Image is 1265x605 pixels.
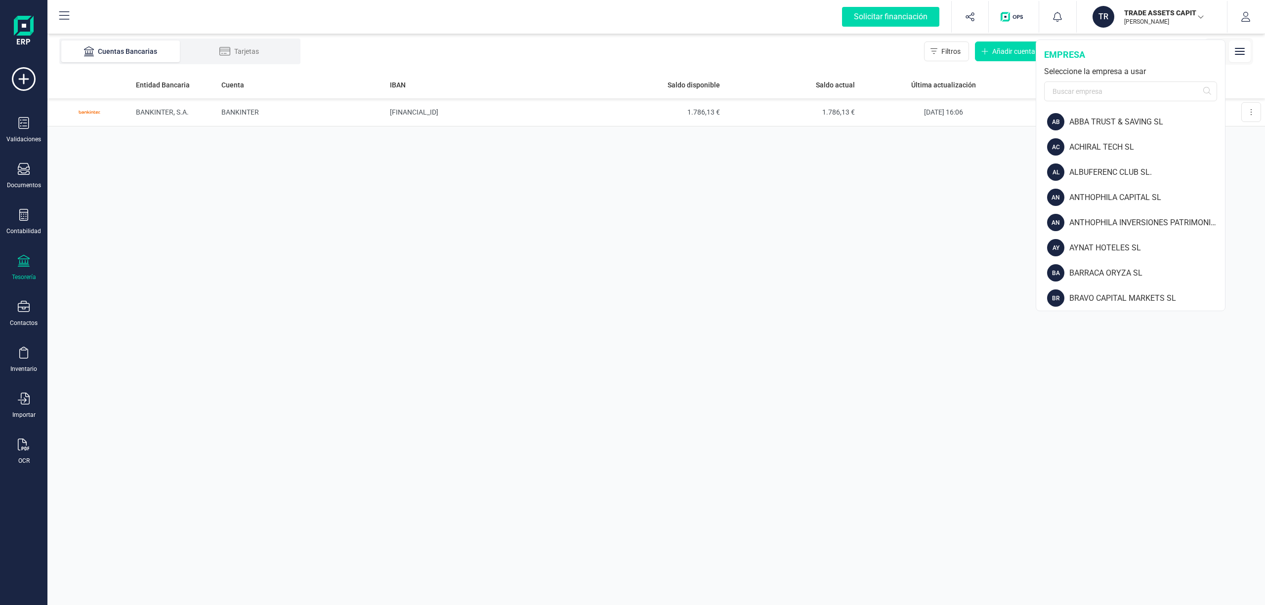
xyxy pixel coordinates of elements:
img: Imagen de BANKINTER, S.A. [75,97,104,127]
button: Filtros [924,41,969,61]
span: Añadir cuenta bancaria [992,46,1064,56]
div: Solicitar financiación [842,7,939,27]
button: TRTRADE ASSETS CAPITAL SL[PERSON_NAME] [1089,1,1215,33]
div: ABBA TRUST & SAVING SL [1069,116,1225,128]
div: Tesorería [12,273,36,281]
p: TRADE ASSETS CAPITAL SL [1124,8,1203,18]
span: Cuenta [221,80,244,90]
div: TR [1093,6,1114,28]
div: AYNAT HOTELES SL [1069,242,1225,254]
div: AC [1047,138,1064,156]
span: [DATE] 16:06 [924,108,963,116]
td: [FINANCIAL_ID] [386,98,589,126]
div: AB [1047,113,1064,130]
div: ALBUFERENC CLUB SL. [1069,166,1225,178]
button: Solicitar financiación [830,1,951,33]
input: Buscar empresa [1044,81,1217,101]
span: Saldo actual [816,80,855,90]
button: Logo de OPS [995,1,1033,33]
span: 1.786,13 € [728,107,855,117]
span: Filtros [941,46,961,56]
div: BA [1047,264,1064,282]
div: AN [1047,214,1064,231]
span: BANKINTER, S.A. [136,108,189,116]
span: Última actualización [911,80,976,90]
span: IBAN [390,80,406,90]
img: Logo Finanedi [14,16,34,47]
div: Validaciones [6,135,41,143]
div: Contabilidad [6,227,41,235]
div: Importar [12,411,36,419]
div: Inventario [10,365,37,373]
span: BANKINTER [221,108,259,116]
div: Documentos [7,181,41,189]
span: Saldo disponible [668,80,720,90]
div: Contactos [10,319,38,327]
div: AN [1047,189,1064,206]
div: ACHIRAL TECH SL [1069,141,1225,153]
div: Seleccione la empresa a usar [1044,66,1217,78]
div: Tarjetas [200,46,279,56]
button: Añadir cuenta bancaria [975,41,1072,61]
div: BR [1047,289,1064,307]
span: 1.786,13 € [592,107,719,117]
div: BARRACA ORYZA SL [1069,267,1225,279]
div: AL [1047,163,1064,181]
div: ANTHOPHILA CAPITAL SL [1069,192,1225,203]
div: ANTHOPHILA INVERSIONES PATRIMONIALES SL [1069,217,1225,229]
div: OCR [18,457,30,465]
span: Entidad Bancaria [136,80,190,90]
div: BRAVO CAPITAL MARKETS SL [1069,292,1225,304]
div: AY [1047,239,1064,256]
div: Cuentas Bancarias [81,46,160,56]
img: Logo de OPS [1001,12,1027,22]
p: [PERSON_NAME] [1124,18,1203,26]
div: empresa [1044,48,1217,62]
